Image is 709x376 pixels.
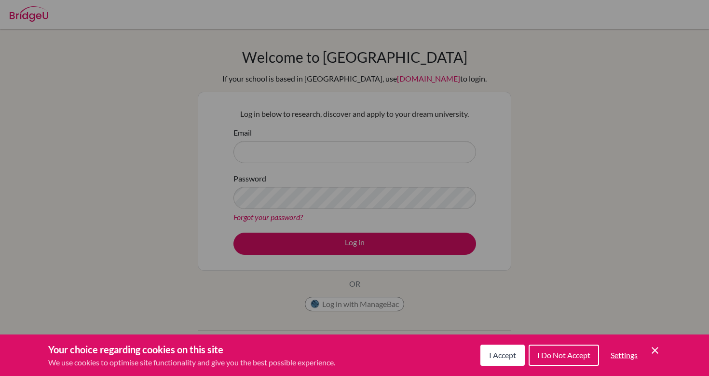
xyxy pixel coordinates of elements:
[480,345,525,366] button: I Accept
[649,345,661,356] button: Save and close
[48,342,335,357] h3: Your choice regarding cookies on this site
[48,357,335,368] p: We use cookies to optimise site functionality and give you the best possible experience.
[611,350,638,360] span: Settings
[537,350,590,360] span: I Do Not Accept
[529,345,599,366] button: I Do Not Accept
[603,346,645,365] button: Settings
[489,350,516,360] span: I Accept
